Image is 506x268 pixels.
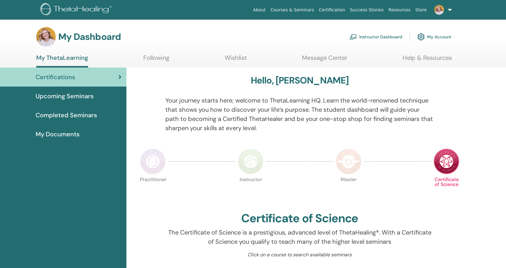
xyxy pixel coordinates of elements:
[413,4,429,16] a: Store
[140,149,166,174] img: Practitioner
[350,30,402,44] a: Instructor Dashboard
[336,149,361,174] img: Master
[143,54,169,66] a: Following
[36,111,97,120] span: Completed Seminars
[41,3,114,17] img: logo.png
[36,54,88,68] a: My ThetaLearning
[268,4,317,16] a: Courses & Seminars
[434,5,444,15] img: default.jpg
[386,4,413,16] a: Resources
[36,72,75,82] span: Certifications
[403,54,452,66] a: Help & Resources
[417,30,451,44] a: My Account
[36,130,79,139] span: My Documents
[165,251,434,258] p: Click on a course to search available seminars
[36,91,94,101] span: Upcoming Seminars
[165,96,434,133] p: Your journey starts here; welcome to ThetaLearning HQ. Learn the world-renowned technique that sh...
[336,177,361,203] p: Master
[140,177,166,203] p: Practitioner
[350,34,357,40] img: chalkboard-teacher.svg
[434,149,459,174] img: Certificate of Science
[238,177,264,203] p: Instructor
[225,54,247,66] a: Wishlist
[36,27,56,47] img: default.jpg
[165,228,434,246] p: The Certificate of Science is a prestigious, advanced level of ThetaHealing®. With a Certificate ...
[241,212,358,226] h2: Certificate of Science
[250,4,268,16] a: About
[316,4,347,16] a: Certification
[417,32,425,42] img: cog.svg
[238,149,264,174] img: Instructor
[434,177,459,203] p: Certificate of Science
[302,54,347,66] a: Message Center
[348,4,386,16] a: Success Stories
[251,75,349,86] h3: Hello, [PERSON_NAME]
[58,31,121,42] h3: My Dashboard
